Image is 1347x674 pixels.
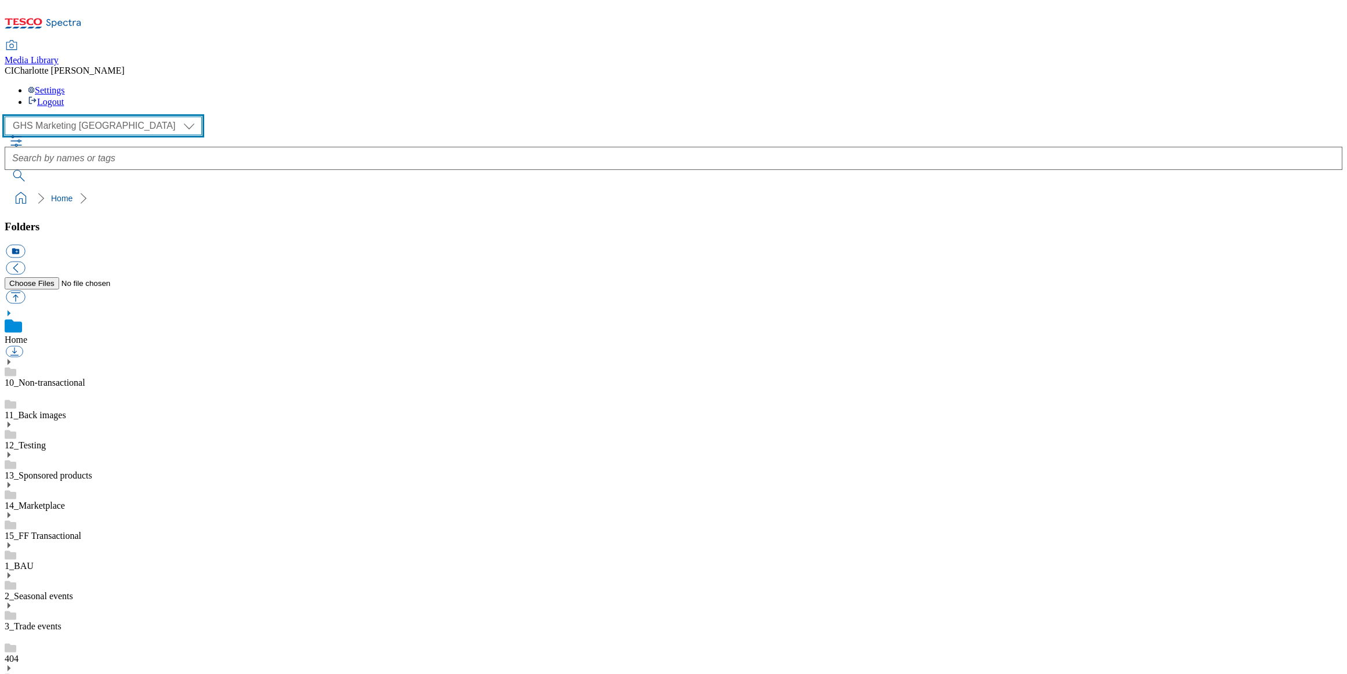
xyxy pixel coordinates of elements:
[5,591,73,601] a: 2_Seasonal events
[5,621,61,631] a: 3_Trade events
[5,220,1342,233] h3: Folders
[5,147,1342,170] input: Search by names or tags
[5,41,59,66] a: Media Library
[12,189,30,208] a: home
[5,531,81,541] a: 15_FF Transactional
[5,501,65,510] a: 14_Marketplace
[5,187,1342,209] nav: breadcrumb
[5,440,46,450] a: 12_Testing
[5,654,19,664] a: 404
[28,85,65,95] a: Settings
[51,194,73,203] a: Home
[5,66,14,75] span: CI
[5,470,92,480] a: 13_Sponsored products
[14,66,125,75] span: Charlotte [PERSON_NAME]
[5,55,59,65] span: Media Library
[28,97,64,107] a: Logout
[5,561,34,571] a: 1_BAU
[5,335,27,345] a: Home
[5,410,66,420] a: 11_Back images
[5,378,85,387] a: 10_Non-transactional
